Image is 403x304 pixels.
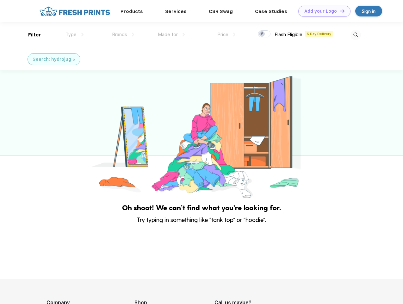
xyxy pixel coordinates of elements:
[355,6,382,16] a: Sign in
[340,9,344,13] img: DT
[305,31,333,37] span: 5 Day Delivery
[275,32,302,37] span: Flash Eligible
[350,30,361,40] img: desktop_search.svg
[158,32,178,37] span: Made for
[28,31,41,39] div: Filter
[112,32,127,37] span: Brands
[362,8,375,15] div: Sign in
[38,6,112,17] img: fo%20logo%202.webp
[65,32,77,37] span: Type
[132,33,134,36] img: dropdown.png
[121,9,143,14] a: Products
[233,33,235,36] img: dropdown.png
[217,32,228,37] span: Price
[183,33,185,36] img: dropdown.png
[73,59,75,61] img: filter_cancel.svg
[33,56,71,63] div: Search: hydrojug
[81,33,84,36] img: dropdown.png
[304,9,337,14] div: Add your Logo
